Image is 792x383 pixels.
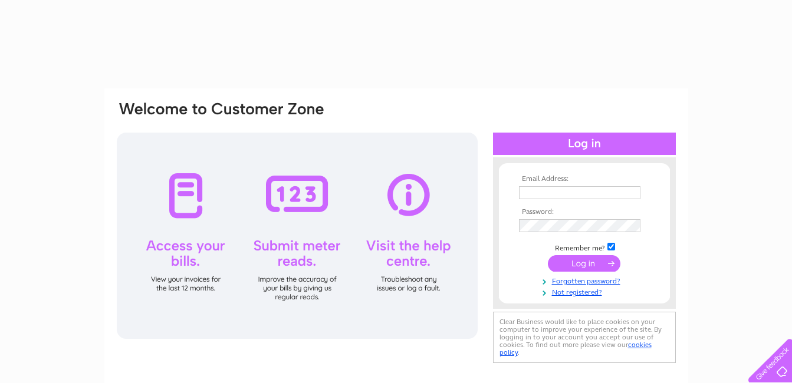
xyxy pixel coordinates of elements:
[516,175,653,183] th: Email Address:
[519,286,653,297] a: Not registered?
[493,312,676,363] div: Clear Business would like to place cookies on your computer to improve your experience of the sit...
[516,208,653,216] th: Password:
[516,241,653,253] td: Remember me?
[519,275,653,286] a: Forgotten password?
[548,255,620,272] input: Submit
[499,341,652,356] a: cookies policy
